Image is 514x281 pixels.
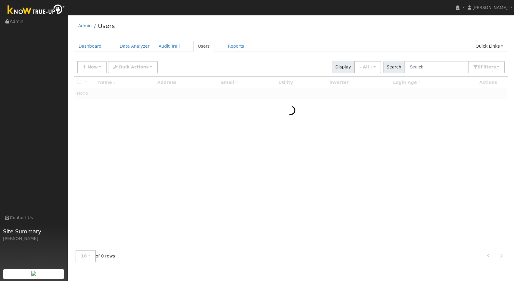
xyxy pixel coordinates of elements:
span: Site Summary [3,227,64,235]
span: New [87,65,98,69]
span: s [493,65,496,69]
img: Know True-Up [5,3,68,17]
img: retrieve [31,271,36,276]
button: 10 [76,250,96,262]
a: Quick Links [471,41,508,52]
a: Users [193,41,214,52]
span: [PERSON_NAME] [472,5,508,10]
div: [PERSON_NAME] [3,235,64,242]
input: Search [404,61,468,73]
a: Dashboard [74,41,106,52]
a: Reports [223,41,249,52]
span: Bulk Actions [119,65,149,69]
span: Filter [481,65,496,69]
span: of 0 rows [76,250,115,262]
span: Search [383,61,405,73]
button: 0Filters [468,61,505,73]
span: Display [332,61,354,73]
span: 10 [81,254,87,258]
button: New [77,61,107,73]
button: Bulk Actions [108,61,157,73]
button: - All - [354,61,381,73]
a: Users [98,22,115,30]
a: Audit Trail [154,41,184,52]
a: Admin [78,23,92,28]
a: Data Analyzer [115,41,154,52]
